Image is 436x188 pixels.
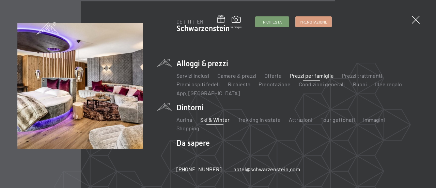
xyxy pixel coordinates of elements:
a: Prezzi per famiglie [290,72,334,79]
a: EN [197,19,203,25]
a: Richiesta [255,17,289,27]
a: Idee regalo [375,81,402,87]
span: Prenotazione [300,19,327,25]
a: Shopping [176,125,199,131]
a: Tour gettonati [321,116,355,123]
a: hotel@schwarzenstein.com [233,165,300,173]
a: Offerte [264,72,282,79]
a: Prenotazione [296,17,331,27]
a: Servizi inclusi [176,72,209,79]
a: Buoni [217,15,225,29]
a: Trekking in estate [238,116,281,123]
a: Prezzi trattmenti [342,72,382,79]
a: [PHONE_NUMBER] [176,165,221,173]
a: Attrazioni [289,116,312,123]
span: [PHONE_NUMBER] [176,166,221,172]
a: Prenotazione [259,81,291,87]
a: Ski & Winter [200,116,230,123]
a: Premi ospiti fedeli [176,81,220,87]
a: Camere & prezzi [217,72,256,79]
a: App. [GEOGRAPHIC_DATA] [176,90,240,96]
a: DE [176,19,183,25]
a: Buoni [353,81,367,87]
a: Immagini [231,16,242,29]
a: IT [188,19,192,25]
a: Immagini [363,116,385,123]
a: Aurina [176,116,192,123]
span: Buoni [217,25,225,29]
span: Richiesta [263,19,282,25]
a: Condizioni generali [299,81,345,87]
span: Immagini [231,25,242,29]
a: Richiesta [228,81,250,87]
